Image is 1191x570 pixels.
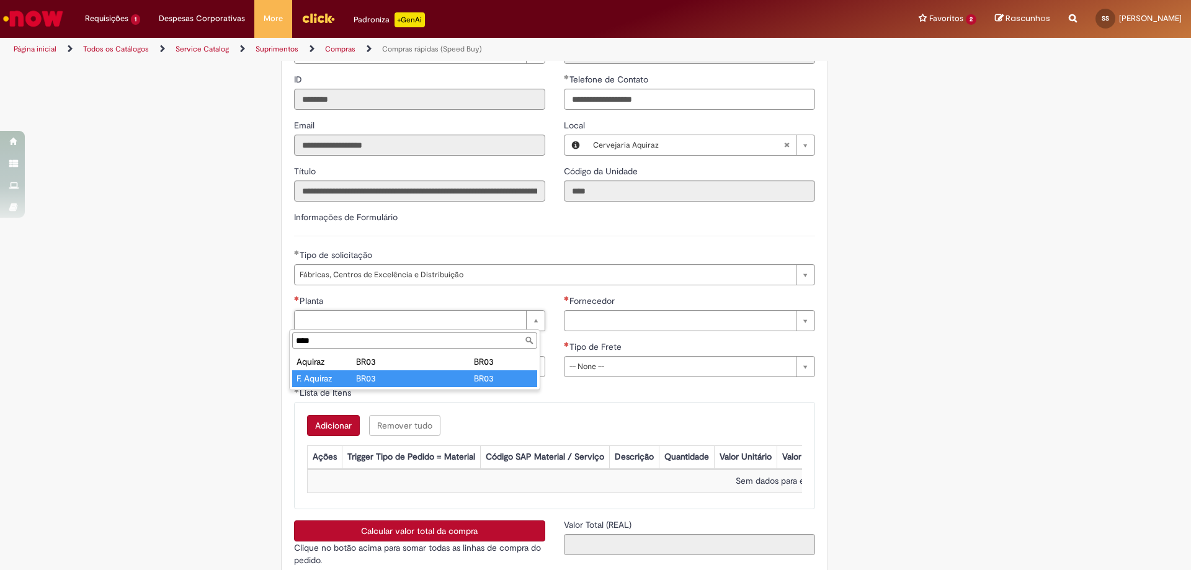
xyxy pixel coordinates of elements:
div: BR03 [474,372,533,385]
div: Aquiraz [297,355,355,368]
div: BR03 [356,372,415,385]
div: BR03 [356,355,415,368]
ul: Planta [290,351,540,390]
div: BR03 [474,355,533,368]
div: F. Aquiraz [297,372,355,385]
